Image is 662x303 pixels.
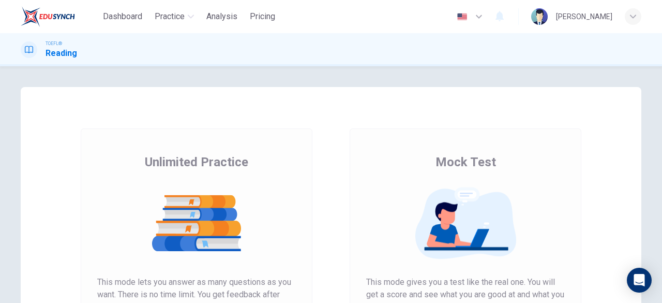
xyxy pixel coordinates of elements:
span: Pricing [250,10,275,23]
span: Analysis [206,10,237,23]
div: Open Intercom Messenger [627,268,652,293]
span: Practice [155,10,185,23]
img: EduSynch logo [21,6,75,27]
span: Unlimited Practice [145,154,248,170]
span: TOEFL® [46,40,62,47]
a: EduSynch logo [21,6,99,27]
img: en [456,13,469,21]
button: Pricing [246,7,279,26]
button: Analysis [202,7,242,26]
button: Dashboard [99,7,146,26]
h1: Reading [46,47,77,60]
div: [PERSON_NAME] [556,10,612,23]
img: Profile picture [531,8,548,25]
span: Mock Test [435,154,496,170]
span: Dashboard [103,10,142,23]
button: Practice [151,7,198,26]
